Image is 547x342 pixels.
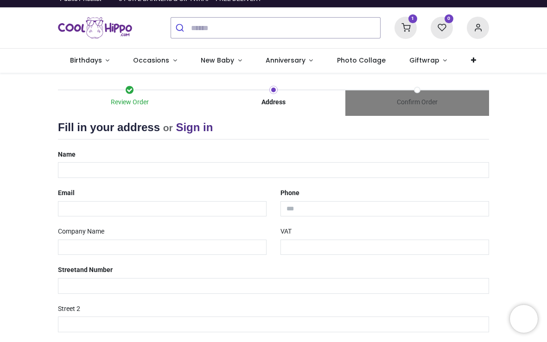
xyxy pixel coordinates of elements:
[70,56,102,65] span: Birthdays
[510,305,538,333] iframe: Brevo live chat
[76,266,113,273] span: and Number
[58,147,76,163] label: Name
[408,14,417,23] sup: 1
[201,56,234,65] span: New Baby
[394,24,417,31] a: 1
[121,49,189,73] a: Occasions
[337,56,386,65] span: Photo Collage
[133,56,169,65] span: Occasions
[280,185,299,201] label: Phone
[280,224,292,240] label: VAT
[58,301,80,317] label: Street 2
[58,121,160,133] span: Fill in your address
[58,98,202,107] div: Review Order
[171,18,191,38] button: Submit
[58,15,132,41] a: Logo of Cool Hippo
[58,15,132,41] img: Cool Hippo
[409,56,439,65] span: Giftwrap
[397,49,459,73] a: Giftwrap
[58,185,75,201] label: Email
[445,14,453,23] sup: 0
[163,122,173,133] small: or
[202,98,345,107] div: Address
[345,98,489,107] div: Confirm Order
[266,56,305,65] span: Anniversary
[58,262,113,278] label: Street
[58,49,121,73] a: Birthdays
[189,49,254,73] a: New Baby
[431,24,453,31] a: 0
[254,49,325,73] a: Anniversary
[176,121,213,133] a: Sign in
[58,224,104,240] label: Company Name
